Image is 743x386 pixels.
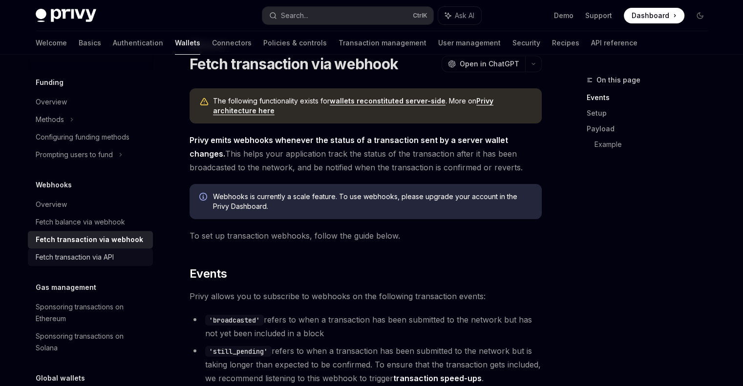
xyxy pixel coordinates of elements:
[585,11,612,20] a: Support
[199,97,209,107] svg: Warning
[28,213,153,231] a: Fetch balance via webhook
[28,93,153,111] a: Overview
[213,192,532,211] span: Webhooks is currently a scale feature. To use webhooks, please upgrade your account in the Privy ...
[393,373,482,384] a: transaction speed-ups
[263,31,327,55] a: Policies & controls
[330,97,446,105] a: wallets reconstituted server-side
[205,315,264,325] code: 'broadcasted'
[512,31,540,55] a: Security
[190,133,542,174] span: This helps your application track the status of the transaction after it has been broadcasted to ...
[455,11,474,20] span: Ask AI
[587,90,716,105] a: Events
[36,372,85,384] h5: Global wallets
[28,327,153,357] a: Sponsoring transactions on Solana
[36,31,67,55] a: Welcome
[36,149,113,161] div: Prompting users to fund
[190,313,542,340] li: refers to when a transaction has been submitted to the network but has not yet been included in a...
[205,346,272,357] code: 'still_pending'
[113,31,163,55] a: Authentication
[36,179,72,191] h5: Webhooks
[36,77,64,88] h5: Funding
[36,114,64,125] div: Methods
[587,121,716,137] a: Payload
[190,289,542,303] span: Privy allows you to subscribe to webhooks on the following transaction events:
[552,31,579,55] a: Recipes
[190,229,542,243] span: To set up transaction webhooks, follow the guide below.
[28,196,153,213] a: Overview
[442,56,525,72] button: Open in ChatGPT
[36,9,96,22] img: dark logo
[36,251,114,263] div: Fetch transaction via API
[596,74,640,86] span: On this page
[281,10,308,21] div: Search...
[190,55,398,73] h1: Fetch transaction via webhook
[190,135,508,159] strong: Privy emits webhooks whenever the status of a transaction sent by a server wallet changes.
[36,216,125,228] div: Fetch balance via webhook
[213,96,532,116] span: The following functionality exists for . More on
[594,137,716,152] a: Example
[587,105,716,121] a: Setup
[262,7,433,24] button: Search...CtrlK
[190,266,227,282] span: Events
[175,31,200,55] a: Wallets
[28,231,153,248] a: Fetch transaction via webhook
[36,282,96,293] h5: Gas management
[438,31,501,55] a: User management
[199,193,209,203] svg: Info
[692,8,708,23] button: Toggle dark mode
[36,131,129,143] div: Configuring funding methods
[460,59,519,69] span: Open in ChatGPT
[413,12,427,20] span: Ctrl K
[212,31,252,55] a: Connectors
[36,234,143,245] div: Fetch transaction via webhook
[554,11,573,20] a: Demo
[190,344,542,385] li: refers to when a transaction has been submitted to the network but is taking longer than expected...
[624,8,684,23] a: Dashboard
[36,96,67,108] div: Overview
[591,31,637,55] a: API reference
[36,199,67,210] div: Overview
[79,31,101,55] a: Basics
[438,7,481,24] button: Ask AI
[28,298,153,327] a: Sponsoring transactions on Ethereum
[36,301,147,325] div: Sponsoring transactions on Ethereum
[28,248,153,266] a: Fetch transaction via API
[339,31,426,55] a: Transaction management
[632,11,669,20] span: Dashboard
[36,330,147,354] div: Sponsoring transactions on Solana
[28,128,153,146] a: Configuring funding methods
